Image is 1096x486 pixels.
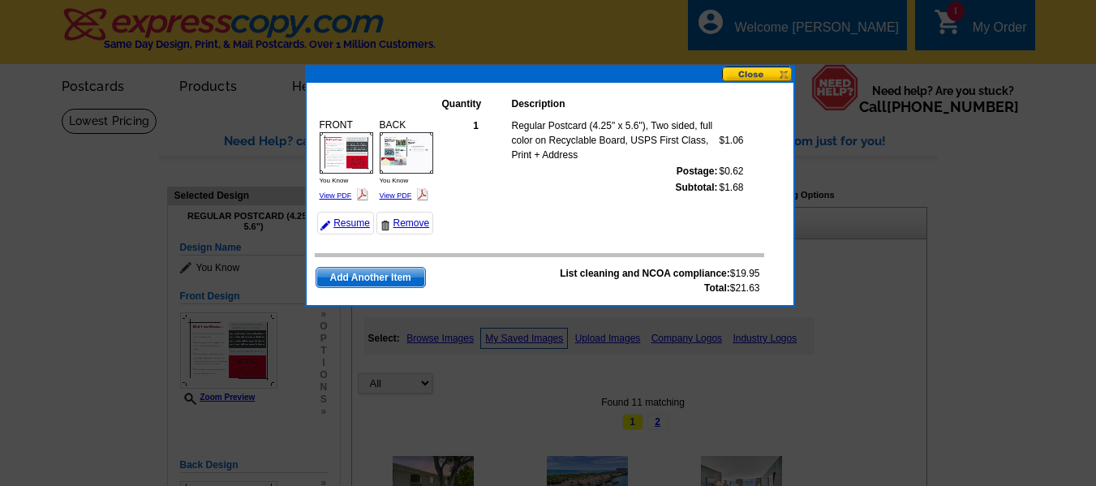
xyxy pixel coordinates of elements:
[320,177,349,184] span: You Know
[473,120,479,131] strong: 1
[719,118,745,163] td: $1.06
[511,96,719,112] th: Description
[380,177,409,184] span: You Know
[377,115,436,205] div: BACK
[316,267,426,288] a: Add Another Item
[560,268,730,279] strong: List cleaning and NCOA compliance:
[676,182,718,193] strong: Subtotal:
[441,96,511,112] th: Quantity
[719,179,745,196] td: $1.68
[317,115,376,205] div: FRONT
[320,132,373,174] img: small-thumb.jpg
[560,266,759,295] span: $19.95 $21.63
[320,191,352,200] a: View PDF
[380,132,433,174] img: small-thumb.jpg
[704,282,730,294] strong: Total:
[868,435,1096,486] iframe: LiveChat chat widget
[356,188,368,200] img: pdf_logo.png
[317,212,374,234] a: Resume
[719,163,745,179] td: $0.62
[376,212,433,234] a: Remove
[320,221,330,230] img: pencil-icon.gif
[677,166,718,177] strong: Postage:
[380,221,390,230] img: trashcan-icon.gif
[511,118,719,163] td: Regular Postcard (4.25" x 5.6"), Two sided, full color on Recyclable Board, USPS First Class, Pri...
[380,191,412,200] a: View PDF
[416,188,428,200] img: pdf_logo.png
[316,268,425,287] span: Add Another Item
